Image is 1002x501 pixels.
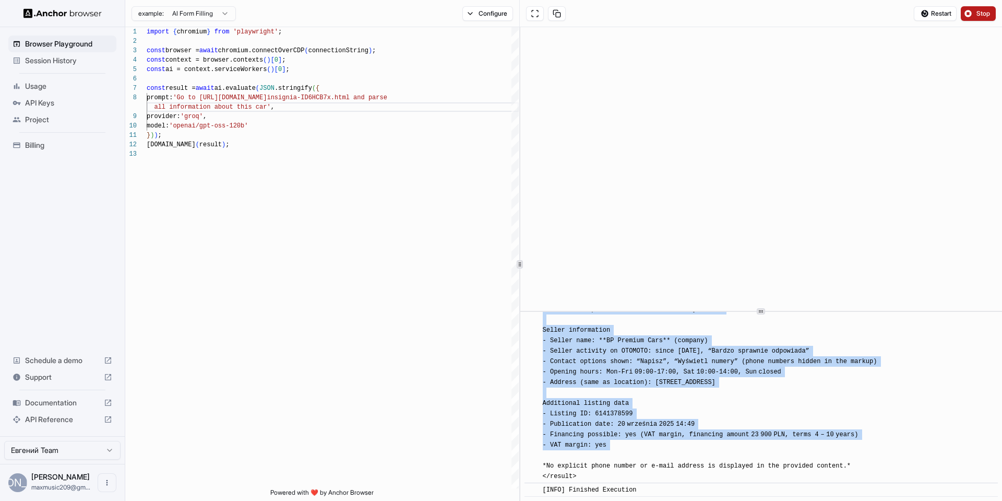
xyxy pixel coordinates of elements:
span: [ [275,66,278,73]
div: 11 [125,131,137,140]
span: all information about this car' [154,103,270,111]
span: maxmusic209@gmail.com [31,483,90,491]
button: Open menu [98,473,116,492]
div: 6 [125,74,137,84]
button: Copy session ID [548,6,566,21]
span: ) [271,66,275,73]
span: browser = [165,47,199,54]
span: { [173,28,176,36]
span: ; [158,132,162,139]
span: , [271,103,275,111]
span: } [147,132,150,139]
div: API Keys [8,95,116,111]
span: ) [368,47,372,54]
span: Schedule a demo [25,355,100,366]
div: Project [8,111,116,128]
span: 0 [275,56,278,64]
span: ai = context.serviceWorkers [165,66,267,73]
span: ( [304,47,308,54]
span: result = [165,85,196,92]
span: ; [285,66,289,73]
span: Billing [25,140,112,150]
span: 'groq' [181,113,203,120]
span: ( [267,66,270,73]
div: Session History [8,52,116,69]
span: [INFO] Finished Execution [543,486,637,494]
span: , [203,113,207,120]
div: Schedule a demo [8,352,116,369]
span: const [147,56,165,64]
button: Configure [462,6,513,21]
span: ) [150,132,154,139]
span: const [147,47,165,54]
span: prompt: [147,94,173,101]
span: .stringify [275,85,312,92]
span: Stop [976,9,991,18]
div: API Reference [8,411,116,428]
span: context = browser.contexts [165,56,263,64]
span: from [214,28,230,36]
span: JSON [259,85,275,92]
span: ​ [530,485,535,495]
span: chromium [177,28,207,36]
span: [ [271,56,275,64]
span: example: [138,9,164,18]
div: Browser Playground [8,36,116,52]
span: ( [312,85,316,92]
span: chromium.connectOverCDP [218,47,305,54]
div: 10 [125,121,137,131]
div: 12 [125,140,137,149]
span: API Reference [25,414,100,425]
div: 4 [125,55,137,65]
span: result [199,141,222,148]
div: 5 [125,65,137,74]
span: { [316,85,319,92]
span: ] [282,66,285,73]
span: Support [25,372,100,382]
span: connectionString [308,47,368,54]
span: Евгений [31,472,90,481]
button: Open in full screen [526,6,544,21]
span: ; [282,56,285,64]
span: insignia-ID6HCB7x.html and parse [267,94,387,101]
span: API Keys [25,98,112,108]
div: 3 [125,46,137,55]
button: Stop [961,6,996,21]
span: await [196,85,214,92]
div: Support [8,369,116,386]
span: const [147,66,165,73]
span: Browser Playground [25,39,112,49]
span: Restart [931,9,951,18]
span: Session History [25,55,112,66]
div: Usage [8,78,116,95]
span: ; [372,47,376,54]
div: [PERSON_NAME] [8,473,27,492]
span: ] [278,56,282,64]
span: 'openai/gpt-oss-120b' [169,122,248,130]
div: 9 [125,112,137,121]
span: 'Go to [URL][DOMAIN_NAME] [173,94,267,101]
div: Billing [8,137,116,154]
div: 7 [125,84,137,93]
span: [DOMAIN_NAME] [147,141,196,148]
span: model: [147,122,169,130]
span: 'playwright' [233,28,278,36]
span: Usage [25,81,112,91]
span: } [207,28,210,36]
span: ) [267,56,270,64]
img: Anchor Logo [23,8,102,18]
span: ( [196,141,199,148]
span: Documentation [25,398,100,408]
span: ; [225,141,229,148]
div: 8 [125,93,137,102]
span: ( [256,85,259,92]
span: 0 [278,66,282,73]
span: Powered with ❤️ by Anchor Browser [270,488,374,501]
span: const [147,85,165,92]
div: 1 [125,27,137,37]
span: ; [278,28,282,36]
span: ai.evaluate [214,85,256,92]
span: ) [222,141,225,148]
span: ( [263,56,267,64]
span: Project [25,114,112,125]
